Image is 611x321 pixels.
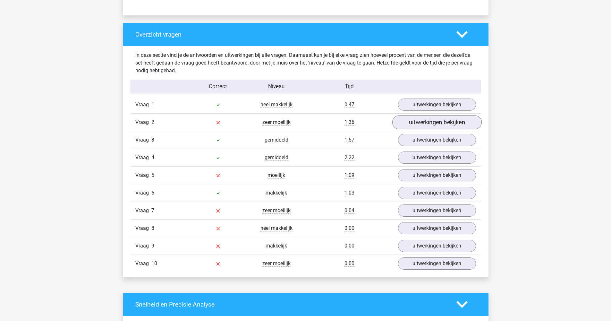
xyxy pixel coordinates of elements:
span: 5 [151,172,154,178]
span: Vraag [135,154,151,161]
a: uitwerkingen bekijken [398,222,476,234]
span: Vraag [135,136,151,144]
span: moeilijk [267,172,285,178]
h4: Snelheid en Precisie Analyse [135,301,447,308]
a: uitwerkingen bekijken [398,187,476,199]
span: makkelijk [266,243,287,249]
span: zeer moeilijk [262,207,291,214]
span: 0:00 [344,243,354,249]
span: 10 [151,260,157,266]
h4: Overzicht vragen [135,31,447,38]
span: Vraag [135,171,151,179]
span: gemiddeld [265,154,288,161]
span: 0:00 [344,260,354,267]
div: In deze sectie vind je de antwoorden en uitwerkingen bij alle vragen. Daarnaast kun je bij elke v... [131,51,481,74]
a: uitwerkingen bekijken [398,240,476,252]
a: uitwerkingen bekijken [398,134,476,146]
span: makkelijk [266,190,287,196]
span: zeer moeilijk [262,260,291,267]
a: uitwerkingen bekijken [398,99,476,111]
span: Vraag [135,224,151,232]
span: 0:04 [344,207,354,214]
a: uitwerkingen bekijken [392,115,481,129]
span: 2 [151,119,154,125]
span: Vraag [135,242,151,250]
span: 7 [151,207,154,213]
div: Correct [189,82,247,91]
span: heel makkelijk [260,225,293,231]
a: uitwerkingen bekijken [398,169,476,181]
a: uitwerkingen bekijken [398,152,476,164]
span: 1:36 [344,119,354,126]
span: 8 [151,225,154,231]
span: Vraag [135,207,151,214]
span: 2:22 [344,154,354,161]
span: gemiddeld [265,137,288,143]
span: 1:03 [344,190,354,196]
span: 0:00 [344,225,354,231]
div: Niveau [247,82,306,91]
span: 1:09 [344,172,354,178]
span: 4 [151,154,154,160]
span: 1:57 [344,137,354,143]
span: heel makkelijk [260,101,293,108]
span: 9 [151,243,154,249]
span: Vraag [135,118,151,126]
span: Vraag [135,189,151,197]
span: 6 [151,190,154,196]
a: uitwerkingen bekijken [398,204,476,217]
div: Tijd [305,82,393,91]
span: Vraag [135,260,151,267]
span: 1 [151,101,154,108]
a: uitwerkingen bekijken [398,257,476,270]
span: 3 [151,137,154,143]
span: zeer moeilijk [262,119,291,126]
span: 0:47 [344,101,354,108]
span: Vraag [135,101,151,108]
